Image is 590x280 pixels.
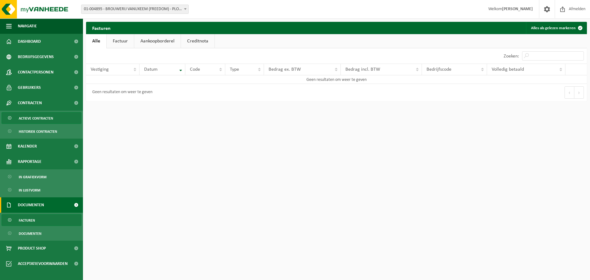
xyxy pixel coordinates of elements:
[18,65,53,80] span: Contactpersonen
[18,34,41,49] span: Dashboard
[574,86,584,99] button: Next
[89,87,152,98] div: Geen resultaten om weer te geven
[427,67,451,72] span: Bedrijfscode
[526,22,586,34] button: Alles als gelezen markeren
[2,184,81,196] a: In lijstvorm
[564,86,574,99] button: Previous
[81,5,189,14] span: 01-004895 - BROUWERIJ VANUXEEM (FREEDOM) - PLOEGSTEERT
[504,54,519,59] label: Zoeken:
[18,256,68,271] span: Acceptatievoorwaarden
[134,34,181,48] a: Aankoopborderel
[107,34,134,48] a: Factuur
[18,80,41,95] span: Gebruikers
[2,227,81,239] a: Documenten
[86,22,117,34] h2: Facturen
[19,171,46,183] span: In grafiekvorm
[2,171,81,183] a: In grafiekvorm
[190,67,200,72] span: Code
[2,125,81,137] a: Historiek contracten
[18,197,44,213] span: Documenten
[19,184,40,196] span: In lijstvorm
[18,49,54,65] span: Bedrijfsgegevens
[19,228,41,239] span: Documenten
[2,214,81,226] a: Facturen
[19,126,57,137] span: Historiek contracten
[230,67,239,72] span: Type
[2,112,81,124] a: Actieve contracten
[86,75,587,84] td: Geen resultaten om weer te geven
[144,67,158,72] span: Datum
[86,34,106,48] a: Alle
[18,95,42,111] span: Contracten
[492,67,524,72] span: Volledig betaald
[269,67,301,72] span: Bedrag ex. BTW
[19,215,35,226] span: Facturen
[91,67,109,72] span: Vestiging
[18,18,37,34] span: Navigatie
[18,139,37,154] span: Kalender
[181,34,214,48] a: Creditnota
[19,112,53,124] span: Actieve contracten
[345,67,380,72] span: Bedrag incl. BTW
[18,154,41,169] span: Rapportage
[81,5,188,14] span: 01-004895 - BROUWERIJ VANUXEEM (FREEDOM) - PLOEGSTEERT
[502,7,533,11] strong: [PERSON_NAME]
[18,241,46,256] span: Product Shop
